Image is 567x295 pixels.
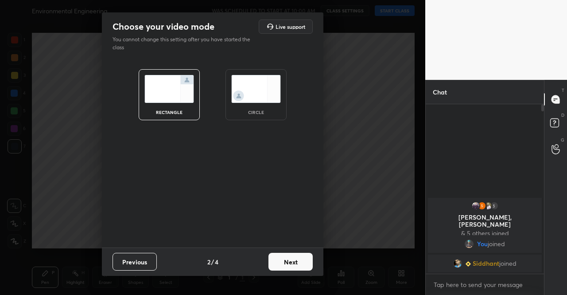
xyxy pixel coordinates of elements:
img: 9d3c740ecb1b4446abd3172a233dfc7b.png [465,240,474,248]
h4: 2 [207,257,210,267]
h5: Live support [276,24,305,29]
h2: Choose your video mode [113,21,214,32]
p: G [561,137,564,143]
p: D [561,112,564,118]
div: circle [238,110,274,114]
button: Next [268,253,313,271]
img: fb3431a9b24e49a1b3bcbff65c499ed1.jpg [478,201,486,210]
p: & 5 others joined [433,230,536,237]
p: Chat [426,80,454,104]
img: 9f7879a67ec642af9c43663621f95cdf.jpg [471,201,480,210]
span: joined [488,240,505,248]
div: grid [426,196,544,274]
p: You cannot change this setting after you have started the class [113,35,256,51]
span: joined [499,260,517,267]
img: 44fb88b6b8e9497e801a7cefaf72982a.jpg [453,259,462,268]
span: Siddhant [473,260,499,267]
p: [PERSON_NAME], [PERSON_NAME] [433,214,536,228]
h4: / [211,257,214,267]
div: 5 [490,201,499,210]
img: circleScreenIcon.acc0effb.svg [231,75,281,103]
img: b85ef000e20047b0a410e600e28f0247.15690187_3 [484,201,493,210]
button: Previous [113,253,157,271]
p: T [562,87,564,94]
h4: 4 [215,257,218,267]
div: rectangle [151,110,187,114]
img: normalScreenIcon.ae25ed63.svg [144,75,194,103]
span: You [477,240,488,248]
img: Learner_Badge_beginner_1_8b307cf2a0.svg [466,261,471,267]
